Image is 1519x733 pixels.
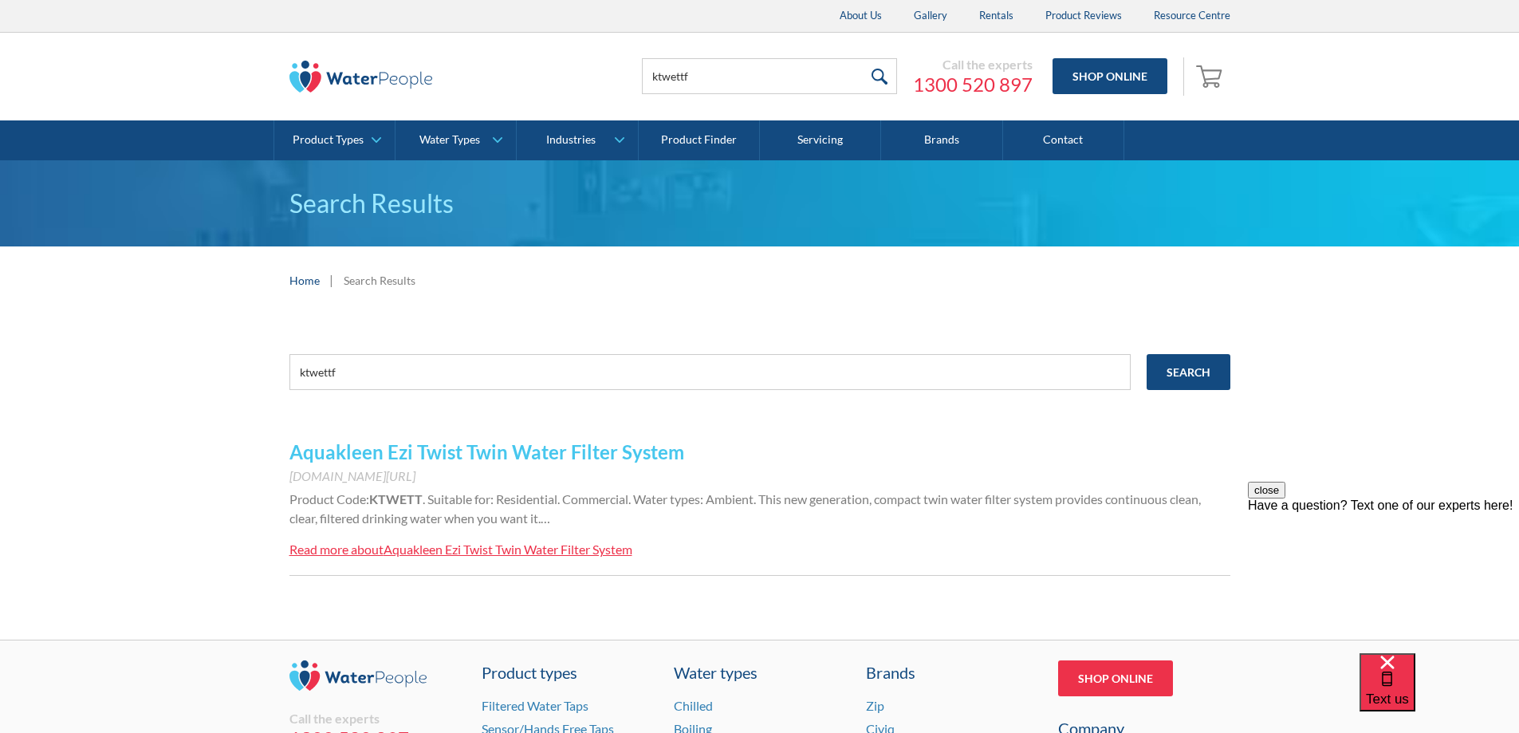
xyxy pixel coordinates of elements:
div: Brands [866,660,1038,684]
div: Aquakleen Ezi Twist Twin Water Filter System [384,542,632,557]
a: Water types [674,660,846,684]
a: Brands [881,120,1002,160]
a: Open empty cart [1192,57,1230,96]
div: [DOMAIN_NAME][URL] [289,467,1230,486]
a: 1300 520 897 [913,73,1033,97]
h1: Search Results [289,184,1230,223]
a: Filtered Water Taps [482,698,588,713]
a: Product Finder [639,120,760,160]
span: Product Code: [289,491,369,506]
a: Industries [517,120,637,160]
img: The Water People [289,61,433,93]
div: Water Types [419,133,480,147]
div: Call the experts [913,57,1033,73]
input: e.g. chilled water cooler [289,354,1131,390]
a: Shop Online [1058,660,1173,696]
div: Search Results [344,272,415,289]
iframe: podium webchat widget bubble [1360,653,1519,733]
a: Product types [482,660,654,684]
a: Shop Online [1053,58,1167,94]
div: | [328,270,336,290]
a: Home [289,272,320,289]
input: Search products [642,58,897,94]
div: Industries [546,133,596,147]
span: … [541,510,550,526]
span: . Suitable for: Residential. Commercial. Water types: Ambient. This new generation, compact twin ... [289,491,1201,526]
a: Servicing [760,120,881,160]
a: Product Types [274,120,395,160]
div: Call the experts [289,711,462,727]
iframe: podium webchat widget prompt [1248,482,1519,673]
div: Product Types [293,133,364,147]
a: Contact [1003,120,1124,160]
a: Aquakleen Ezi Twist Twin Water Filter System [289,440,684,463]
strong: KTWETT [369,491,423,506]
a: Read more aboutAquakleen Ezi Twist Twin Water Filter System [289,540,632,559]
img: shopping cart [1196,63,1226,89]
div: Read more about [289,542,384,557]
a: Chilled [674,698,713,713]
a: Zip [866,698,884,713]
a: Water Types [395,120,516,160]
input: Search [1147,354,1230,390]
